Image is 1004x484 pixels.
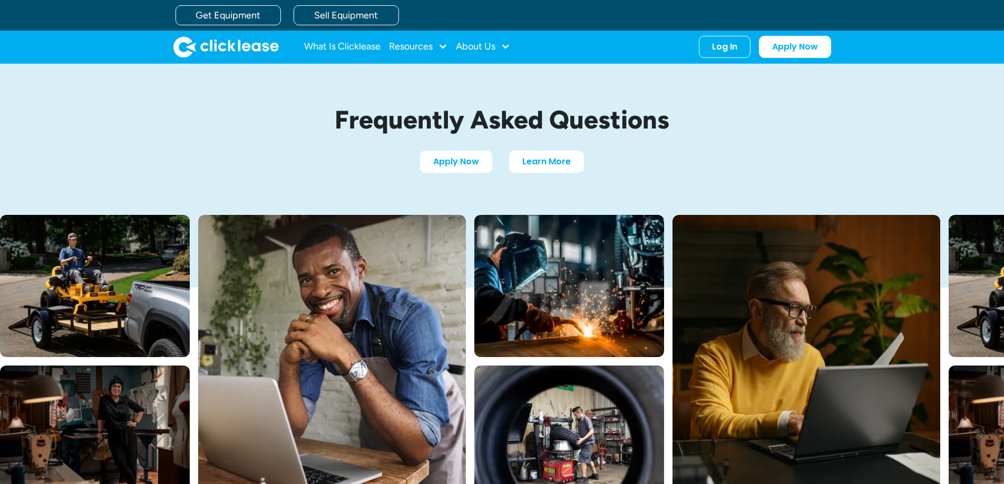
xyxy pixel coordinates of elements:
[474,215,664,357] img: A welder in a large mask working on a large pipe
[173,36,279,57] img: Clicklease logo
[176,5,281,25] a: Get Equipment
[420,151,492,173] a: Apply Now
[304,36,381,57] a: What Is Clicklease
[294,5,399,25] a: Sell Equipment
[255,106,750,134] h1: Frequently Asked Questions
[712,42,737,52] div: Log In
[509,151,584,173] a: Learn More
[759,36,831,58] a: Apply Now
